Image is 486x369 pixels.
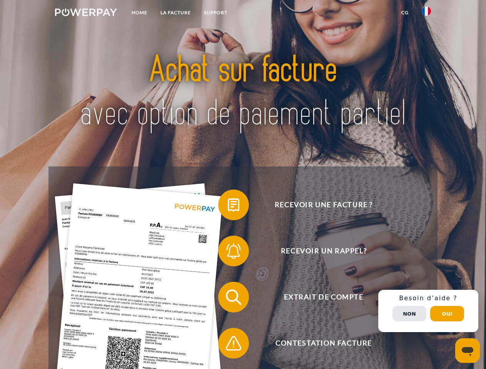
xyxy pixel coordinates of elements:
a: CG [395,6,415,20]
a: LA FACTURE [154,6,197,20]
span: Extrait de compte [229,282,418,312]
button: Oui [430,306,464,321]
button: Extrait de compte [218,282,418,312]
img: qb_warning.svg [224,334,243,353]
button: Non [392,306,426,321]
div: Schnellhilfe [378,290,478,332]
a: Support [197,6,234,20]
a: Home [125,6,154,20]
iframe: Bouton de lancement de la fenêtre de messagerie [455,338,480,363]
img: fr [422,7,431,16]
button: Contestation Facture [218,328,418,359]
img: qb_search.svg [224,288,243,307]
span: Contestation Facture [229,328,418,359]
button: Recevoir une facture ? [218,189,418,220]
img: qb_bill.svg [224,195,243,214]
img: qb_bell.svg [224,241,243,261]
span: Recevoir un rappel? [229,236,418,266]
img: logo-powerpay-white.svg [55,8,117,16]
span: Recevoir une facture ? [229,189,418,220]
img: title-powerpay_fr.svg [73,37,413,147]
h3: Besoin d’aide ? [383,294,474,302]
button: Recevoir un rappel? [218,236,418,266]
